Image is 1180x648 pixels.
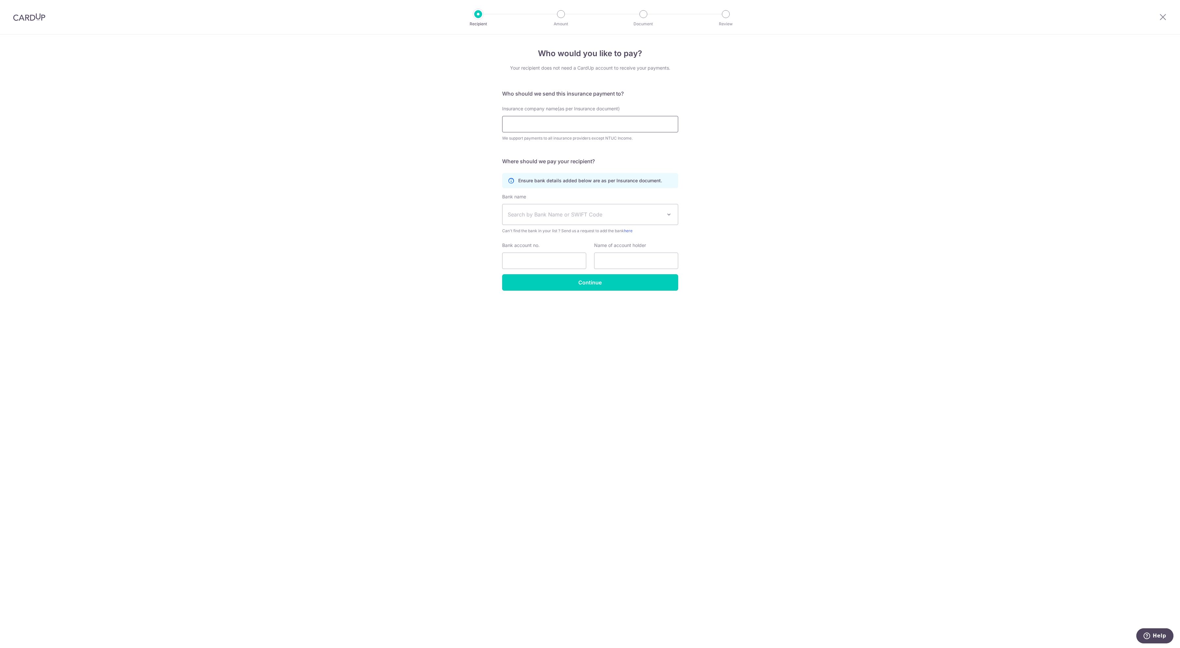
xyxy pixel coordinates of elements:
[13,13,45,21] img: CardUp
[619,21,668,27] p: Document
[24,5,37,11] span: Help
[502,193,526,200] label: Bank name
[502,242,540,249] label: Bank account no.
[502,106,620,111] span: Insurance company name(as per Insurance document)
[518,177,662,184] p: Ensure bank details added below are as per Insurance document.
[701,21,750,27] p: Review
[594,242,646,249] label: Name of account holder
[454,21,502,27] p: Recipient
[624,228,633,233] a: here
[502,274,678,291] input: Continue
[508,211,662,218] span: Search by Bank Name or SWIFT Code
[502,90,678,98] h5: Who should we send this insurance payment to?
[502,157,678,165] h5: Where should we pay your recipient?
[502,48,678,59] h4: Who would you like to pay?
[502,135,678,142] div: We support payments to all insurance providers except NTUC Income.
[502,228,678,234] span: Can't find the bank in your list ? Send us a request to add the bank
[502,65,678,71] div: Your recipient does not need a CardUp account to receive your payments.
[1129,628,1173,645] iframe: Opens a widget where you can find more information
[537,21,585,27] p: Amount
